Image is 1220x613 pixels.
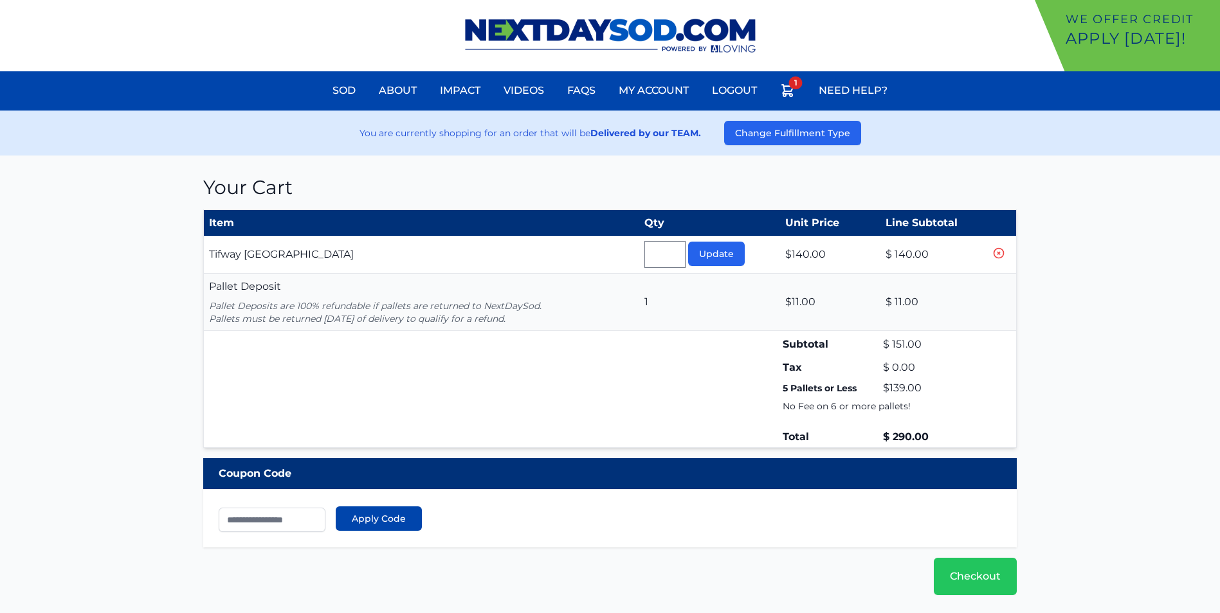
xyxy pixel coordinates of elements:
button: Update [688,242,745,266]
a: Checkout [934,558,1017,595]
a: FAQs [560,75,603,106]
a: Logout [704,75,765,106]
a: About [371,75,424,106]
td: Pallet Deposit [204,274,640,331]
td: $11.00 [780,274,880,331]
strong: Delivered by our TEAM. [590,127,701,139]
td: $ 151.00 [880,331,985,358]
p: Apply [DATE]! [1066,28,1215,49]
p: Pallet Deposits are 100% refundable if pallets are returned to NextDaySod. Pallets must be return... [209,299,634,325]
td: $140.00 [780,236,880,274]
a: 1 [772,75,803,111]
span: Apply Code [352,512,406,525]
p: We offer Credit [1066,10,1215,28]
td: 5 Pallets or Less [780,378,880,398]
td: $ 140.00 [880,236,985,274]
td: Tax [780,357,880,378]
a: My Account [611,75,696,106]
td: 1 [639,274,779,331]
td: $ 11.00 [880,274,985,331]
button: Apply Code [336,506,422,531]
a: Impact [432,75,488,106]
p: No Fee on 6 or more pallets! [783,400,983,413]
td: $139.00 [880,378,985,398]
td: $ 0.00 [880,357,985,378]
button: Change Fulfillment Type [724,121,861,145]
a: Videos [496,75,552,106]
th: Qty [639,210,779,236]
td: Subtotal [780,331,880,358]
th: Unit Price [780,210,880,236]
th: Item [204,210,640,236]
a: Need Help? [811,75,895,106]
td: Total [780,427,880,448]
span: 1 [789,76,803,89]
div: Coupon Code [203,458,1017,489]
h1: Your Cart [203,176,1017,199]
a: Sod [325,75,363,106]
td: $ 290.00 [880,427,985,448]
th: Line Subtotal [880,210,985,236]
td: Tifway [GEOGRAPHIC_DATA] [204,236,640,274]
